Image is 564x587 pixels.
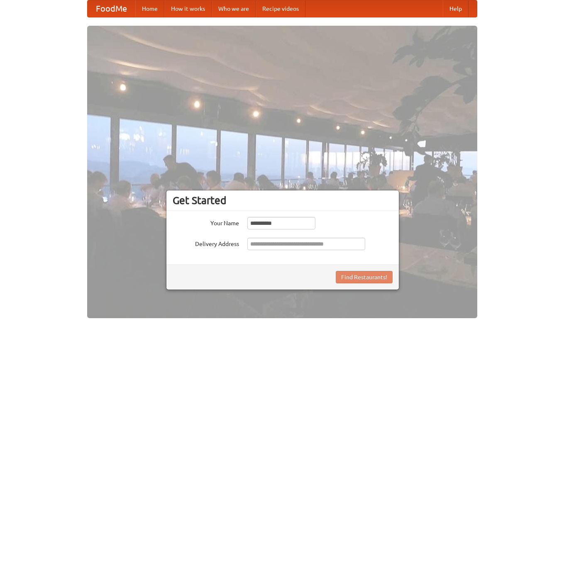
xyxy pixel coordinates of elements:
[256,0,305,17] a: Recipe videos
[164,0,212,17] a: How it works
[135,0,164,17] a: Home
[336,271,393,283] button: Find Restaurants!
[88,0,135,17] a: FoodMe
[212,0,256,17] a: Who we are
[173,194,393,207] h3: Get Started
[173,238,239,248] label: Delivery Address
[443,0,469,17] a: Help
[173,217,239,227] label: Your Name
